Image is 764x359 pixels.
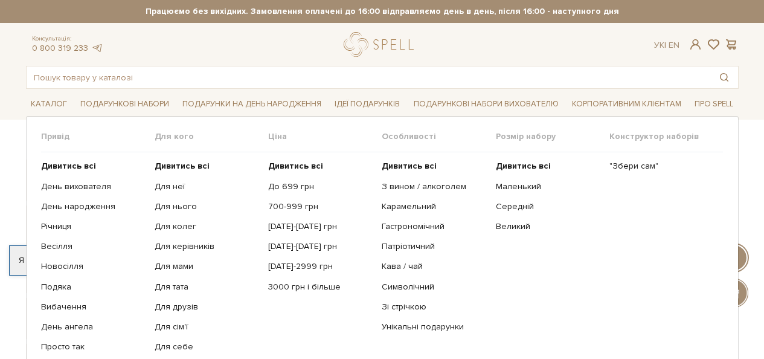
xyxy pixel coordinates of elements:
a: Маленький [496,181,600,192]
a: Для неї [155,181,259,192]
a: Унікальні подарунки [382,322,486,332]
a: З вином / алкоголем [382,181,486,192]
a: En [669,40,679,50]
a: Великий [496,221,600,232]
a: Кава / чай [382,261,486,272]
a: Для друзів [155,302,259,312]
input: Пошук товару у каталозі [27,66,710,88]
a: Зі стрічкою [382,302,486,312]
a: [DATE]-[DATE] грн [268,221,373,232]
a: Для сім'ї [155,322,259,332]
a: Річниця [41,221,146,232]
a: Середній [496,201,600,212]
a: День народження [41,201,146,212]
a: Ідеї подарунків [330,95,405,114]
a: Дивитись всі [268,161,373,172]
a: Про Spell [690,95,738,114]
b: Дивитись всі [41,161,96,171]
a: Гастрономічний [382,221,486,232]
b: Дивитись всі [382,161,437,171]
a: День вихователя [41,181,146,192]
a: До 699 грн [268,181,373,192]
a: logo [344,32,419,57]
a: Патріотичний [382,241,486,252]
a: "Збери сам" [609,161,714,172]
a: Символічний [382,282,486,293]
span: Для кого [155,131,268,142]
a: Весілля [41,241,146,252]
div: Я дозволяю [DOMAIN_NAME] використовувати [10,255,337,266]
strong: Працюємо без вихідних. Замовлення оплачені до 16:00 відправляємо день в день, після 16:00 - насту... [26,6,739,17]
a: Корпоративним клієнтам [567,94,686,114]
a: Просто так [41,341,146,352]
a: Подяка [41,282,146,293]
a: 0 800 319 233 [32,43,88,53]
a: Для себе [155,341,259,352]
a: 3000 грн і більше [268,282,373,293]
a: Каталог [26,95,72,114]
a: Для колег [155,221,259,232]
span: Конструктор наборів [609,131,723,142]
a: Дивитись всі [496,161,600,172]
a: Новосілля [41,261,146,272]
span: | [664,40,666,50]
a: Для мами [155,261,259,272]
a: Дивитись всі [41,161,146,172]
a: Подарункові набори [75,95,174,114]
a: Вибачення [41,302,146,312]
span: Ціна [268,131,382,142]
a: 700-999 грн [268,201,373,212]
a: Дивитись всі [155,161,259,172]
span: Привід [41,131,155,142]
b: Дивитись всі [155,161,210,171]
a: Для керівників [155,241,259,252]
a: Подарункові набори вихователю [409,94,563,114]
a: Дивитись всі [382,161,486,172]
a: telegram [91,43,103,53]
button: Пошук товару у каталозі [710,66,738,88]
a: [DATE]-2999 грн [268,261,373,272]
a: [DATE]-[DATE] грн [268,241,373,252]
b: Дивитись всі [496,161,551,171]
a: Карамельний [382,201,486,212]
a: Для тата [155,282,259,293]
div: Ук [654,40,679,51]
a: День ангела [41,322,146,332]
a: Для нього [155,201,259,212]
span: Особливості [382,131,495,142]
span: Консультація: [32,35,103,43]
b: Дивитись всі [268,161,323,171]
a: Подарунки на День народження [178,95,326,114]
span: Розмір набору [496,131,609,142]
